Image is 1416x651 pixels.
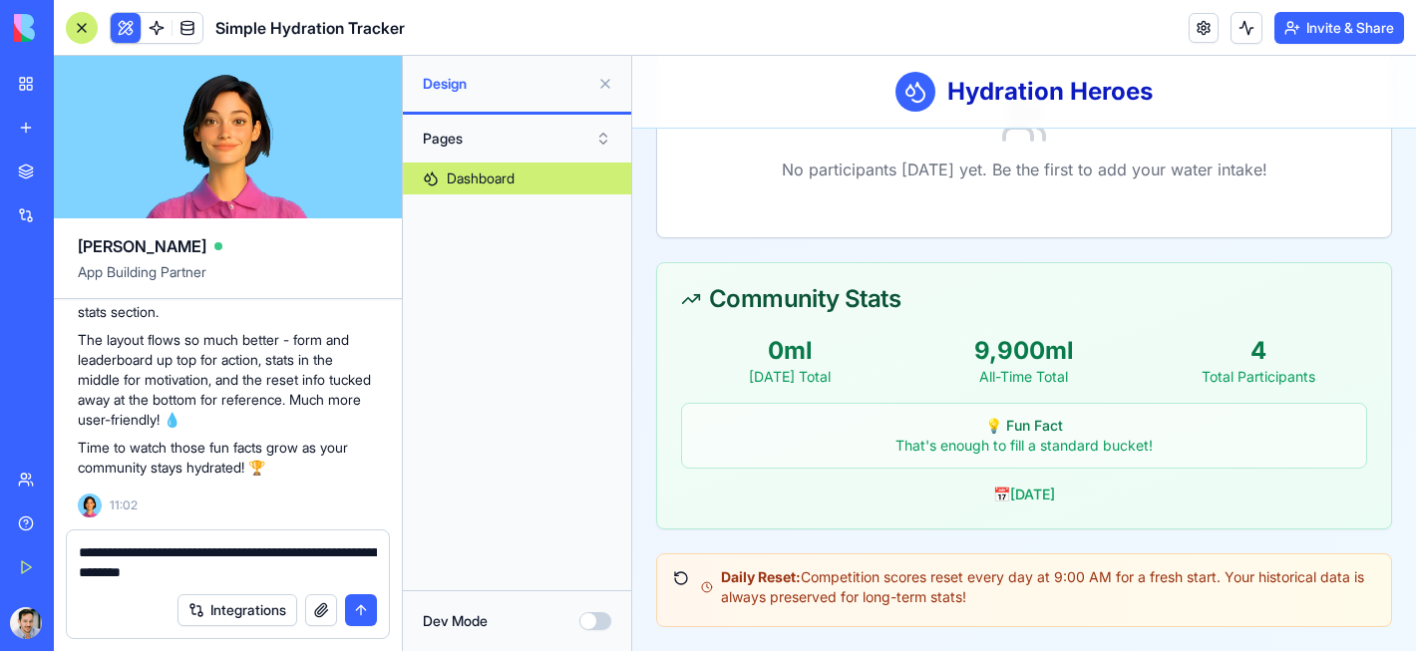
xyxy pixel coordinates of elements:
p: The layout flows so much better - form and leaderboard up top for action, stats in the middle for... [78,330,378,430]
span: Design [423,74,589,94]
img: logo [14,14,138,42]
button: Invite & Share [1274,12,1404,44]
div: Dashboard [447,168,515,188]
button: Pages [413,123,621,155]
div: 0 ml [49,279,267,311]
div: [DATE] Total [49,311,267,331]
img: Ella_00000_wcx2te.png [78,493,102,517]
div: Total Participants [517,311,735,331]
span: Competition scores reset every day at 9:00 AM for a fresh start. Your historical data is always p... [89,511,743,551]
span: Simple Hydration Tracker [215,16,405,40]
div: 4 [517,279,735,311]
p: No participants [DATE] yet. Be the first to add your water intake! [49,102,735,126]
div: Community Stats [49,231,735,255]
a: Dashboard [403,163,631,194]
button: Integrations [177,594,297,626]
div: All-Time Total [283,311,502,331]
div: 📅 [DATE] [49,429,735,449]
label: Dev Mode [423,611,488,631]
span: App Building Partner [78,262,378,298]
div: 9,900 ml [283,279,502,311]
div: That's enough to fill a standard bucket! [62,380,722,400]
img: ACg8ocLM_h5ianT_Nakzie7Qtoo5GYVfAD0Y4SP2crYXJQl9L2hezak=s96-c [10,607,42,639]
span: 11:02 [110,497,138,513]
p: Time to watch those fun facts grow as your community stays hydrated! 🏆 [78,438,378,478]
div: 💡 Fun Fact [62,360,722,380]
strong: Daily Reset: [89,512,169,529]
span: [PERSON_NAME] [78,234,206,258]
h1: Hydration Heroes [315,20,521,52]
